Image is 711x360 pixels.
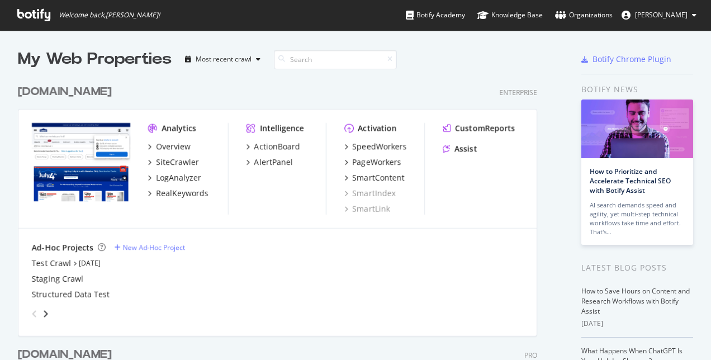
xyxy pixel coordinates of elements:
[352,141,406,152] div: SpeedWorkers
[196,56,252,63] div: Most recent crawl
[32,123,130,202] img: www.lowes.com
[592,54,671,65] div: Botify Chrome Plugin
[42,308,50,319] div: angle-right
[181,50,265,68] button: Most recent crawl
[406,10,465,21] div: Botify Academy
[581,100,693,158] img: How to Prioritize and Accelerate Technical SEO with Botify Assist
[27,305,42,323] div: angle-left
[635,10,688,20] span: Lassaka Lamin
[443,123,515,134] a: CustomReports
[358,123,396,134] div: Activation
[524,350,537,360] div: Pro
[123,243,185,252] div: New Ad-Hoc Project
[581,54,671,65] a: Botify Chrome Plugin
[32,289,110,300] a: Structured Data Test
[32,242,93,253] div: Ad-Hoc Projects
[477,10,543,21] div: Knowledge Base
[344,157,401,168] a: PageWorkers
[59,11,160,20] span: Welcome back, [PERSON_NAME] !
[18,84,116,100] a: [DOMAIN_NAME]
[352,172,404,183] div: SmartContent
[148,157,199,168] a: SiteCrawler
[247,157,293,168] a: AlertPanel
[79,258,101,268] a: [DATE]
[156,141,191,152] div: Overview
[344,203,390,215] a: SmartLink
[581,286,690,316] a: How to Save Hours on Content and Research Workflows with Botify Assist
[613,6,705,24] button: [PERSON_NAME]
[443,143,477,154] a: Assist
[590,201,685,236] div: AI search demands speed and agility, yet multi-step technical workflows take time and effort. Tha...
[148,141,191,152] a: Overview
[32,273,83,285] a: Staging Crawl
[454,143,477,154] div: Assist
[344,188,395,199] a: SmartIndex
[455,123,515,134] div: CustomReports
[590,167,671,195] a: How to Prioritize and Accelerate Technical SEO with Botify Assist
[260,123,304,134] div: Intelligence
[247,141,300,152] a: ActionBoard
[344,141,406,152] a: SpeedWorkers
[555,10,613,21] div: Organizations
[156,157,199,168] div: SiteCrawler
[32,258,71,269] a: Test Crawl
[344,172,404,183] a: SmartContent
[148,172,201,183] a: LogAnalyzer
[148,188,208,199] a: RealKeywords
[274,50,397,69] input: Search
[162,123,196,134] div: Analytics
[581,262,693,274] div: Latest Blog Posts
[115,243,185,252] a: New Ad-Hoc Project
[18,84,112,100] div: [DOMAIN_NAME]
[352,157,401,168] div: PageWorkers
[254,157,293,168] div: AlertPanel
[581,83,693,96] div: Botify news
[156,188,208,199] div: RealKeywords
[499,88,537,97] div: Enterprise
[254,141,300,152] div: ActionBoard
[156,172,201,183] div: LogAnalyzer
[581,319,693,329] div: [DATE]
[18,48,172,70] div: My Web Properties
